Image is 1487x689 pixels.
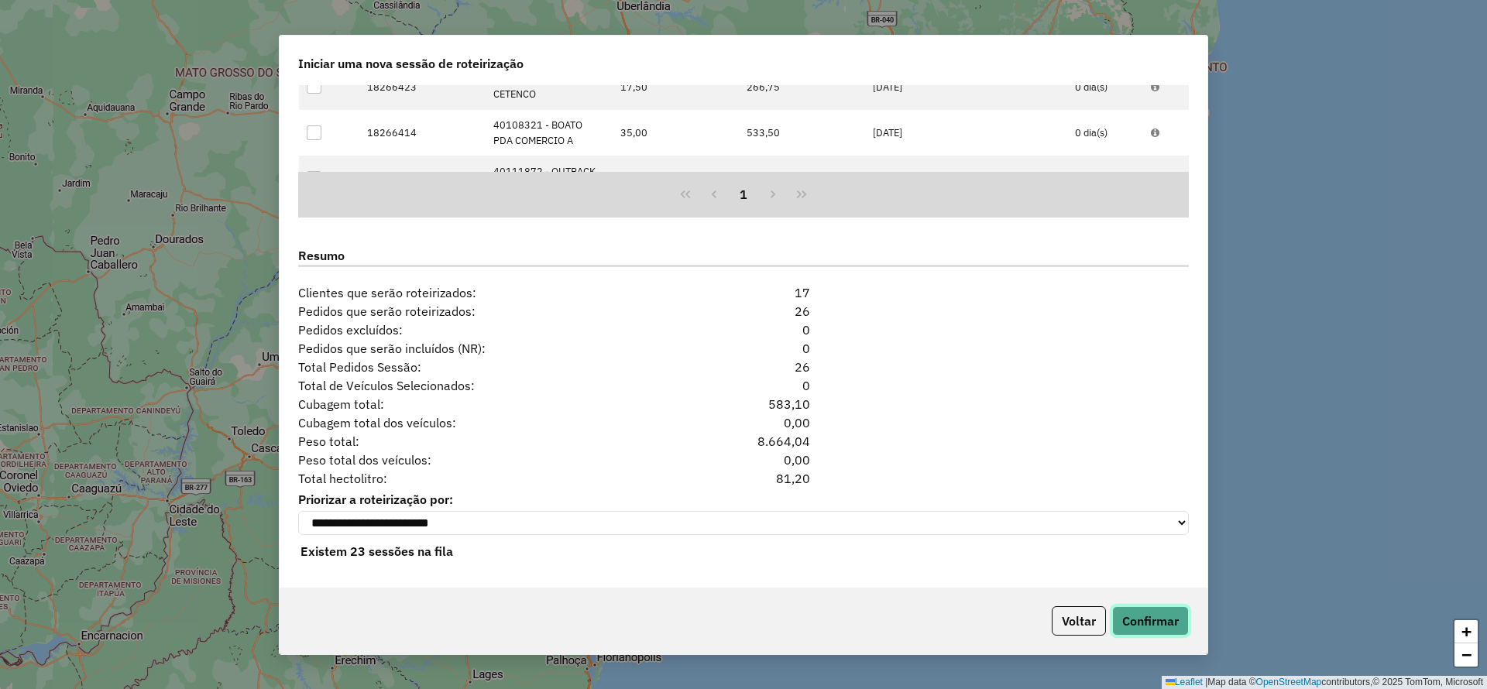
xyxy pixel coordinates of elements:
[1205,677,1207,687] span: |
[298,54,524,73] span: Iniciar uma nova sessão de roteirização
[865,64,1067,110] td: [DATE]
[668,339,819,358] div: 0
[298,246,1189,267] label: Resumo
[668,432,819,451] div: 8.664,04
[738,156,864,201] td: 213,40
[668,469,819,488] div: 81,20
[865,156,1067,201] td: [DATE]
[1454,620,1478,643] a: Zoom in
[729,180,758,209] button: 1
[289,339,668,358] span: Pedidos que serão incluídos (NR):
[300,543,453,559] strong: Existem 23 sessões na fila
[359,110,486,156] td: 18266414
[668,358,819,376] div: 26
[486,64,612,110] td: 40106853 - ASTOR CETENCO
[289,376,668,395] span: Total de Veículos Selecionados:
[289,451,668,469] span: Peso total dos veículos:
[289,283,668,302] span: Clientes que serão roteirizados:
[1052,606,1106,636] button: Voltar
[359,156,486,201] td: 18265367
[486,156,612,201] td: 40111872 - OUTBACK STEAKHOUSE S
[1112,606,1189,636] button: Confirmar
[486,110,612,156] td: 40108321 - BOATO PDA COMERCIO A
[289,395,668,413] span: Cubagem total:
[1162,676,1487,689] div: Map data © contributors,© 2025 TomTom, Microsoft
[865,110,1067,156] td: [DATE]
[738,110,864,156] td: 533,50
[298,490,1189,509] label: Priorizar a roteirização por:
[612,156,738,201] td: 14,00
[289,469,668,488] span: Total hectolitro:
[289,358,668,376] span: Total Pedidos Sessão:
[668,321,819,339] div: 0
[1256,677,1322,687] a: OpenStreetMap
[668,395,819,413] div: 583,10
[1067,110,1143,156] td: 0 dia(s)
[612,64,738,110] td: 17,50
[612,110,738,156] td: 35,00
[738,64,864,110] td: 266,75
[668,413,819,432] div: 0,00
[1454,643,1478,667] a: Zoom out
[668,376,819,395] div: 0
[289,302,668,321] span: Pedidos que serão roteirizados:
[668,451,819,469] div: 0,00
[289,321,668,339] span: Pedidos excluídos:
[1067,64,1143,110] td: 0 dia(s)
[1461,622,1472,641] span: +
[359,64,486,110] td: 18266423
[1166,677,1203,687] a: Leaflet
[1461,645,1472,664] span: −
[1067,156,1143,201] td: 0 dia(s)
[289,432,668,451] span: Peso total:
[289,413,668,432] span: Cubagem total dos veículos:
[668,302,819,321] div: 26
[668,283,819,302] div: 17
